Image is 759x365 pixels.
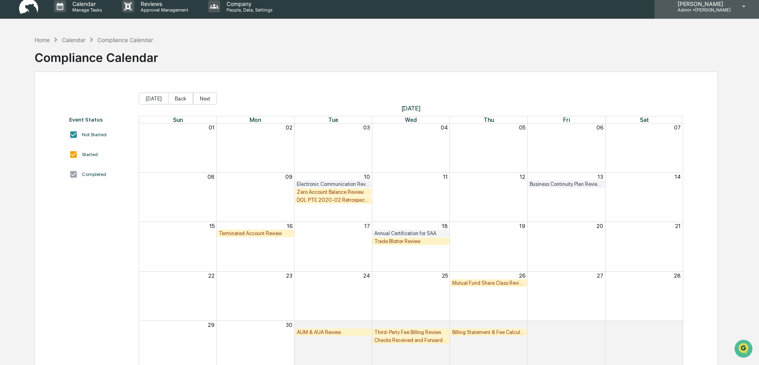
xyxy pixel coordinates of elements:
[82,172,106,177] div: Completed
[442,223,448,229] button: 18
[441,124,448,131] button: 04
[297,189,370,195] div: Zero Account Balance Review
[193,93,217,104] button: Next
[219,230,292,236] div: Terminated Account Review
[519,272,525,279] button: 26
[66,7,106,13] p: Manage Tasks
[285,174,292,180] button: 09
[364,174,370,180] button: 10
[208,272,215,279] button: 22
[134,7,192,13] p: Approval Management
[62,37,85,43] div: Calendar
[597,272,603,279] button: 27
[598,174,603,180] button: 13
[671,7,731,13] p: Admin • [PERSON_NAME]
[207,174,215,180] button: 08
[596,322,603,328] button: 04
[374,337,447,343] div: Checks Received and Forwarded Log
[8,61,22,75] img: 1746055101610-c473b297-6a78-478c-a979-82029cc54cd1
[97,37,153,43] div: Compliance Calendar
[54,97,102,111] a: 🗄️Attestations
[286,322,292,328] button: 30
[596,124,603,131] button: 06
[82,132,106,137] div: Not Started
[139,93,168,104] button: [DATE]
[452,280,525,286] div: Mutual Fund Share Class Review
[66,0,106,7] p: Calendar
[8,101,14,107] div: 🖐️
[5,112,53,126] a: 🔎Data Lookup
[297,329,370,335] div: AUM & AUA Review
[675,174,681,180] button: 14
[209,124,215,131] button: 01
[519,124,525,131] button: 05
[139,104,683,112] span: [DATE]
[374,329,447,335] div: Third-Party Fee Billing Review
[168,93,193,104] button: Back
[27,69,101,75] div: We're available if you need us!
[640,116,649,123] span: Sat
[208,322,215,328] button: 29
[328,116,338,123] span: Tue
[209,223,215,229] button: 15
[16,100,51,108] span: Preclearance
[674,322,681,328] button: 05
[297,181,370,187] div: Electronic Communication Review
[443,174,448,180] button: 11
[8,17,145,29] p: How can we help?
[135,63,145,73] button: Start new chat
[66,100,99,108] span: Attestations
[287,223,292,229] button: 16
[58,101,64,107] div: 🗄️
[674,124,681,131] button: 07
[286,272,292,279] button: 23
[363,124,370,131] button: 03
[563,116,570,123] span: Fri
[79,135,96,141] span: Pylon
[441,322,448,328] button: 02
[173,116,183,123] span: Sun
[452,329,525,335] div: Billing Statement & Fee Calculations Report Review
[671,0,731,7] p: [PERSON_NAME]
[734,339,755,360] iframe: Open customer support
[442,272,448,279] button: 25
[374,238,447,244] div: Trade Blotter Review
[530,181,603,187] div: Business Continuity Plan Review & Test
[220,0,277,7] p: Company
[82,152,98,157] div: Started
[596,223,603,229] button: 20
[220,7,277,13] p: People, Data, Settings
[27,61,130,69] div: Start new chat
[35,44,158,65] div: Compliance Calendar
[519,322,525,328] button: 03
[520,174,525,180] button: 12
[674,272,681,279] button: 28
[405,116,417,123] span: Wed
[35,37,50,43] div: Home
[69,116,131,123] div: Event Status
[56,134,96,141] a: Powered byPylon
[374,230,447,236] div: Annual Certification for SAA
[16,115,50,123] span: Data Lookup
[250,116,261,123] span: Mon
[484,116,494,123] span: Thu
[363,272,370,279] button: 24
[675,223,681,229] button: 21
[8,116,14,122] div: 🔎
[286,124,292,131] button: 02
[364,322,370,328] button: 01
[297,197,370,203] div: DOL PTE 2020-02 Retrospective Review
[134,0,192,7] p: Reviews
[364,223,370,229] button: 17
[5,97,54,111] a: 🖐️Preclearance
[519,223,525,229] button: 19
